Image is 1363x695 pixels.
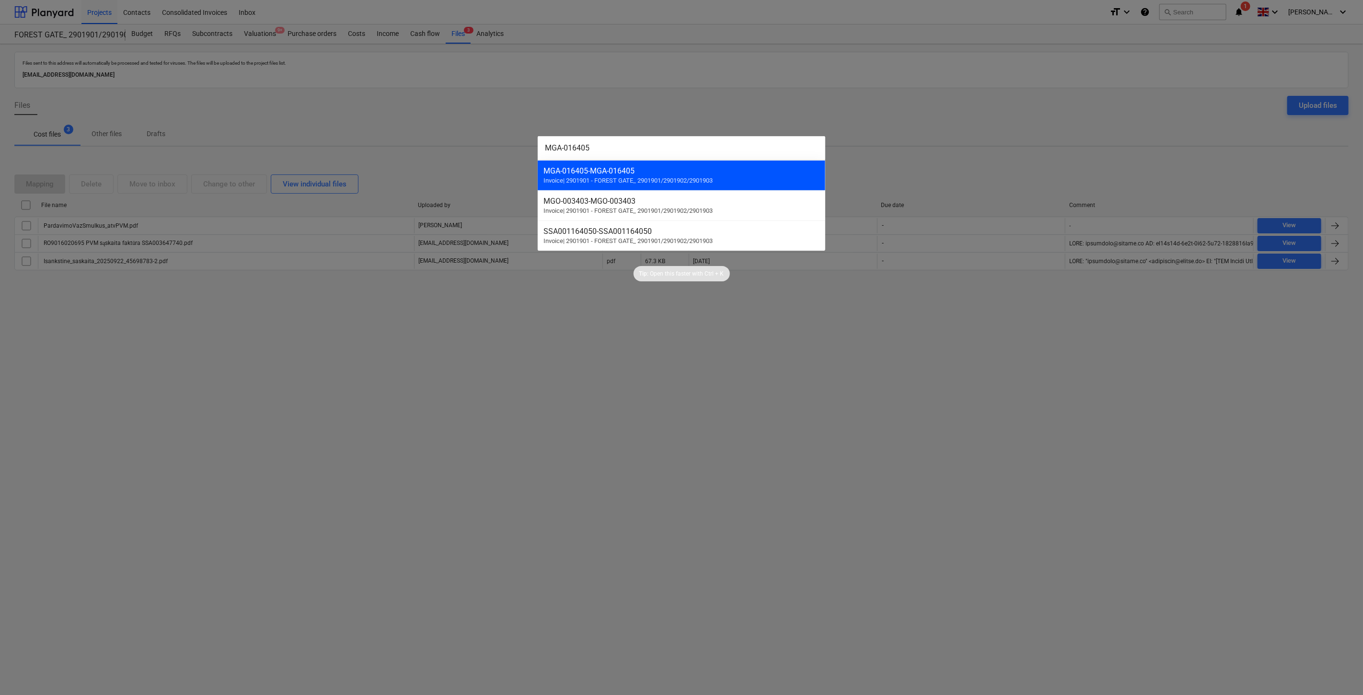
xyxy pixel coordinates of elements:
iframe: Chat Widget [1315,649,1363,695]
div: MGO-003403-MGO-003403Invoice| 2901901 - FOREST GATE_ 2901901/2901902/2901903 [538,190,825,220]
input: Search for projects, line-items, subcontracts, valuations, subcontractors... [538,136,825,160]
span: Invoice | 2901901 - FOREST GATE_ 2901901/2901902/2901903 [543,237,713,244]
div: Tip:Open this faster withCtrl + K [634,266,730,281]
p: Tip: [639,270,649,278]
span: Invoice | 2901901 - FOREST GATE_ 2901901/2901902/2901903 [543,177,713,184]
div: MGO-003403 - MGO-003403 [543,197,820,206]
div: SSA001164050-SSA001164050Invoice| 2901901 - FOREST GATE_ 2901901/2901902/2901903 [538,220,825,251]
p: Open this faster with [650,270,704,278]
div: SSA001164050 - SSA001164050 [543,227,820,236]
div: MGA-016405 - MGA-016405 [543,166,820,175]
div: MGA-016405-MGA-016405Invoice| 2901901 - FOREST GATE_ 2901901/2901902/2901903 [538,160,825,190]
p: Ctrl + K [705,270,724,278]
span: Invoice | 2901901 - FOREST GATE_ 2901901/2901902/2901903 [543,207,713,214]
